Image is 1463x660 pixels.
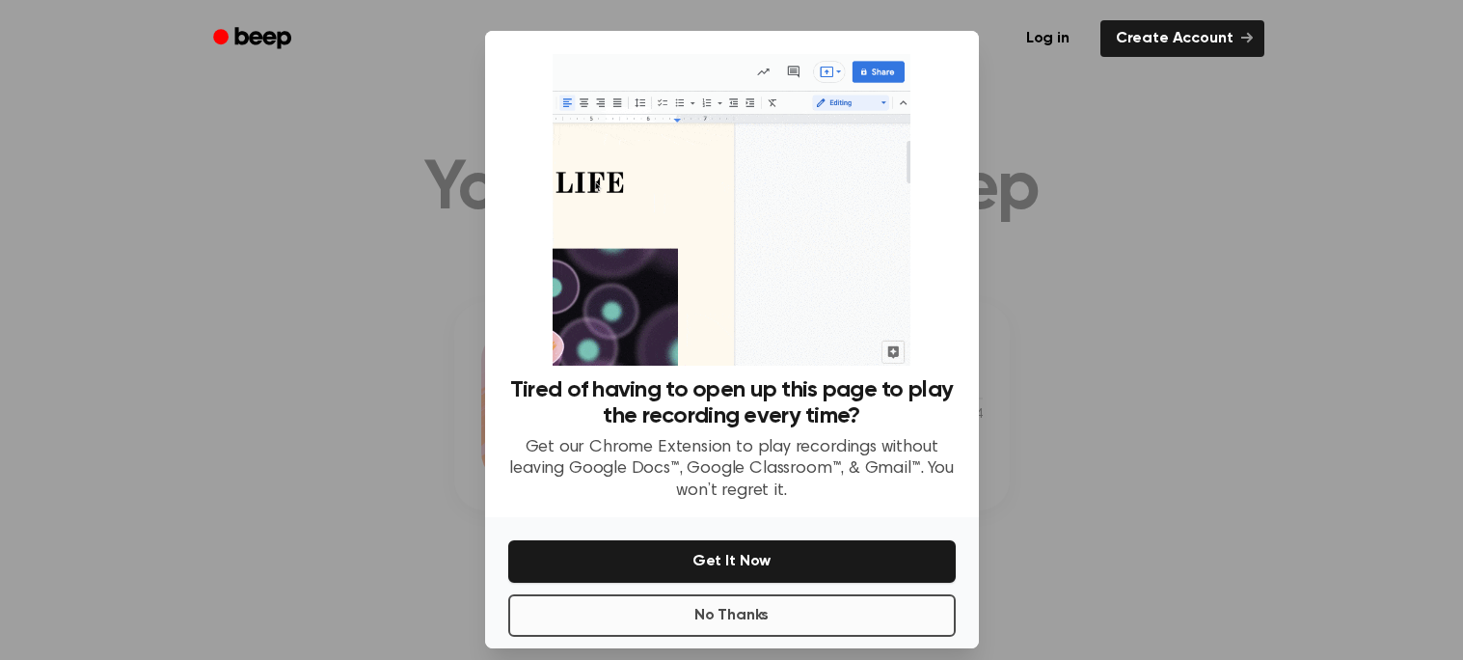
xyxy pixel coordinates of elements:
p: Get our Chrome Extension to play recordings without leaving Google Docs™, Google Classroom™, & Gm... [508,437,956,503]
a: Log in [1007,16,1089,61]
h3: Tired of having to open up this page to play the recording every time? [508,377,956,429]
button: Get It Now [508,540,956,583]
img: Beep extension in action [553,54,910,366]
a: Create Account [1100,20,1264,57]
button: No Thanks [508,594,956,637]
a: Beep [200,20,309,58]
